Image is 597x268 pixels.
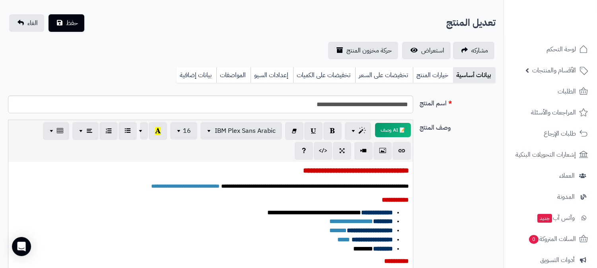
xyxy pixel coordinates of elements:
[509,145,592,164] a: إشعارات التحويلات البنكية
[509,124,592,143] a: طلبات الإرجاع
[471,46,488,55] span: مشاركه
[559,170,575,181] span: العملاء
[529,235,539,244] span: 0
[509,40,592,59] a: لوحة التحكم
[416,120,499,132] label: وصف المنتج
[200,122,282,140] button: IBM Plex Sans Arabic
[532,65,576,76] span: الأقسام والمنتجات
[421,46,444,55] span: استعراض
[509,82,592,101] a: الطلبات
[543,22,589,39] img: logo-2.png
[27,18,38,28] span: الغاء
[170,122,197,140] button: 16
[509,187,592,206] a: المدونة
[416,95,499,108] label: اسم المنتج
[546,44,576,55] span: لوحة التحكم
[12,237,31,256] div: Open Intercom Messenger
[557,191,575,202] span: المدونة
[528,233,576,245] span: السلات المتروكة
[540,254,575,266] span: أدوات التسويق
[215,126,276,136] span: IBM Plex Sans Arabic
[446,15,496,31] h2: تعديل المنتج
[375,123,411,137] button: 📝 AI وصف
[509,208,592,227] a: وآتس آبجديد
[537,212,575,223] span: وآتس آب
[453,67,496,83] a: بيانات أساسية
[537,214,552,223] span: جديد
[216,67,251,83] a: المواصفات
[177,67,216,83] a: بيانات إضافية
[558,86,576,97] span: الطلبات
[49,14,84,32] button: حفظ
[66,18,78,28] span: حفظ
[531,107,576,118] span: المراجعات والأسئلة
[402,42,451,59] a: استعراض
[509,166,592,185] a: العملاء
[9,14,44,32] a: الغاء
[251,67,293,83] a: إعدادات السيو
[328,42,398,59] a: حركة مخزون المنتج
[183,126,191,136] span: 16
[293,67,355,83] a: تخفيضات على الكميات
[509,103,592,122] a: المراجعات والأسئلة
[509,229,592,249] a: السلات المتروكة0
[355,67,413,83] a: تخفيضات على السعر
[453,42,494,59] a: مشاركه
[413,67,453,83] a: خيارات المنتج
[346,46,392,55] span: حركة مخزون المنتج
[515,149,576,160] span: إشعارات التحويلات البنكية
[544,128,576,139] span: طلبات الإرجاع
